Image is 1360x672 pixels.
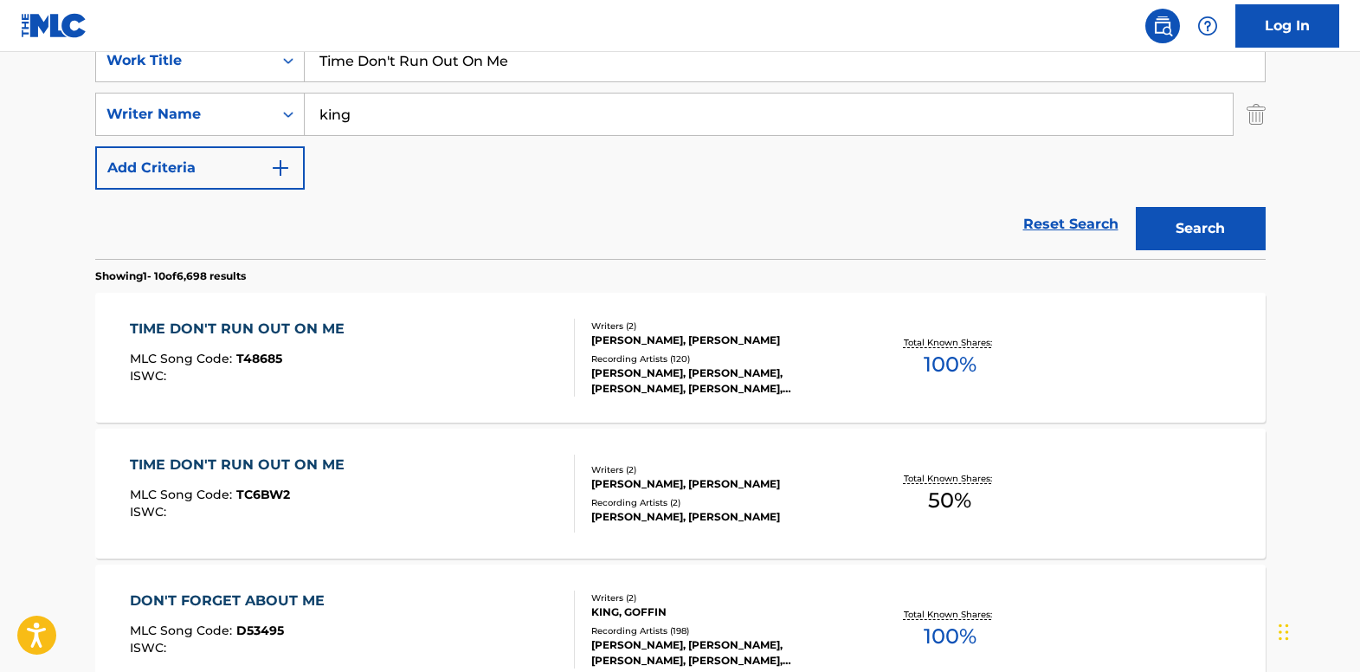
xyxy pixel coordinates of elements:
img: 9d2ae6d4665cec9f34b9.svg [270,158,291,178]
img: help [1197,16,1218,36]
span: D53495 [236,623,284,638]
span: MLC Song Code : [130,487,236,502]
img: MLC Logo [21,13,87,38]
div: Work Title [106,50,262,71]
p: Showing 1 - 10 of 6,698 results [95,268,246,284]
a: Public Search [1145,9,1180,43]
span: ISWC : [130,504,171,520]
div: TIME DON'T RUN OUT ON ME [130,319,353,339]
div: Recording Artists ( 198 ) [591,624,853,637]
button: Add Criteria [95,146,305,190]
form: Search Form [95,39,1266,259]
div: Writers ( 2 ) [591,591,853,604]
img: Delete Criterion [1247,93,1266,136]
p: Total Known Shares: [904,472,996,485]
button: Search [1136,207,1266,250]
div: Recording Artists ( 120 ) [591,352,853,365]
div: Writers ( 2 ) [591,463,853,476]
div: DON'T FORGET ABOUT ME [130,591,333,611]
p: Total Known Shares: [904,608,996,621]
div: [PERSON_NAME], [PERSON_NAME], [PERSON_NAME], [PERSON_NAME], [PERSON_NAME] [591,365,853,397]
a: Log In [1235,4,1339,48]
span: TC6BW2 [236,487,290,502]
img: search [1152,16,1173,36]
div: Help [1190,9,1225,43]
div: KING, GOFFIN [591,604,853,620]
div: TIME DON'T RUN OUT ON ME [130,455,353,475]
span: 100 % [924,621,976,652]
span: MLC Song Code : [130,623,236,638]
span: 100 % [924,349,976,380]
a: TIME DON'T RUN OUT ON MEMLC Song Code:TC6BW2ISWC:Writers (2)[PERSON_NAME], [PERSON_NAME]Recording... [95,429,1266,559]
div: Drag [1279,606,1289,658]
div: [PERSON_NAME], [PERSON_NAME] [591,509,853,525]
div: [PERSON_NAME], [PERSON_NAME] [591,476,853,492]
a: Reset Search [1015,205,1127,243]
span: 50 % [928,485,971,516]
div: [PERSON_NAME], [PERSON_NAME], [PERSON_NAME], [PERSON_NAME], [PERSON_NAME] [591,637,853,669]
iframe: Chat Widget [1273,589,1360,672]
span: MLC Song Code : [130,351,236,366]
a: TIME DON'T RUN OUT ON MEMLC Song Code:T48685ISWC:Writers (2)[PERSON_NAME], [PERSON_NAME]Recording... [95,293,1266,423]
div: [PERSON_NAME], [PERSON_NAME] [591,333,853,348]
div: Writer Name [106,104,262,125]
p: Total Known Shares: [904,336,996,349]
div: Recording Artists ( 2 ) [591,496,853,509]
div: Writers ( 2 ) [591,320,853,333]
span: ISWC : [130,368,171,384]
span: ISWC : [130,640,171,656]
span: T48685 [236,351,282,366]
